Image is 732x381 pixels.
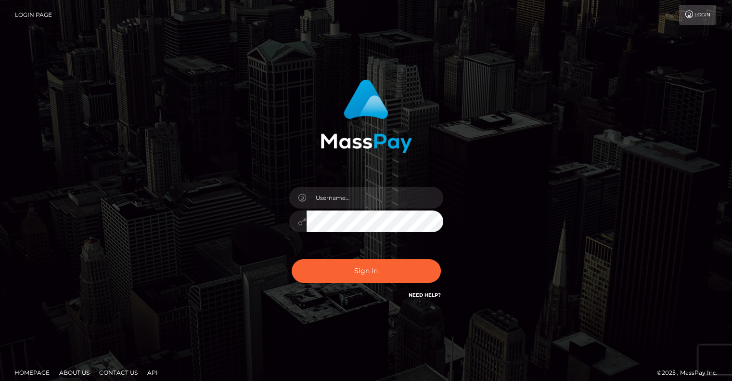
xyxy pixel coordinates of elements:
[321,79,412,153] img: MassPay Login
[143,365,162,380] a: API
[55,365,93,380] a: About Us
[307,187,443,209] input: Username...
[409,292,441,298] a: Need Help?
[292,259,441,283] button: Sign in
[679,5,716,25] a: Login
[11,365,53,380] a: Homepage
[95,365,141,380] a: Contact Us
[15,5,52,25] a: Login Page
[657,368,725,378] div: © 2025 , MassPay Inc.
